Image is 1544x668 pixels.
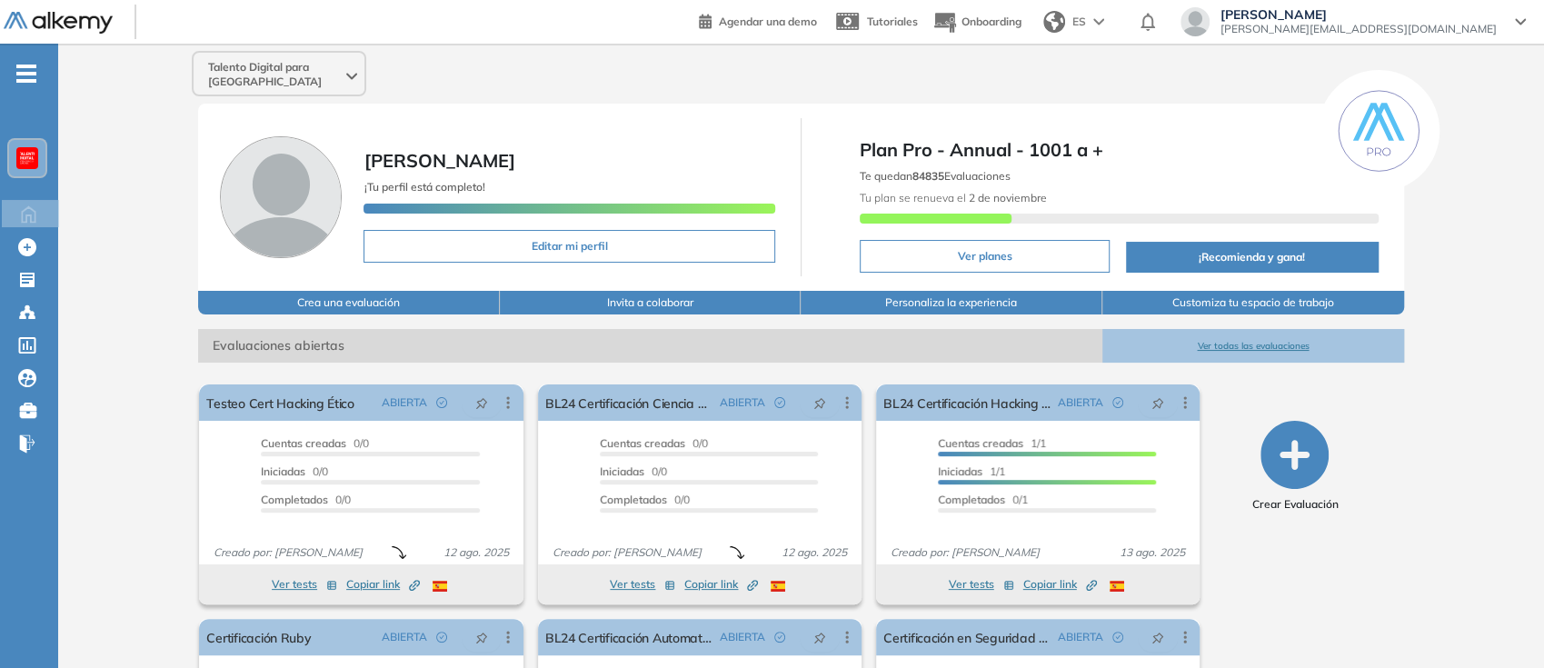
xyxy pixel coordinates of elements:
[860,169,1011,183] span: Te quedan Evaluaciones
[1251,496,1338,513] span: Crear Evaluación
[966,191,1047,204] b: 2 de noviembre
[800,388,840,417] button: pushpin
[1110,581,1124,592] img: ESP
[1220,22,1497,36] span: [PERSON_NAME][EMAIL_ADDRESS][DOMAIN_NAME]
[1151,395,1164,410] span: pushpin
[16,72,36,75] i: -
[346,576,420,593] span: Copiar link
[1093,18,1104,25] img: arrow
[433,581,447,592] img: ESP
[20,151,35,165] img: https://assets.alkemy.org/workspaces/620/d203e0be-08f6-444b-9eae-a92d815a506f.png
[774,544,854,561] span: 12 ago. 2025
[720,629,765,645] span: ABIERTA
[883,384,1051,421] a: BL24 Certificación Hacking Ético
[932,3,1021,42] button: Onboarding
[436,632,447,643] span: check-circle
[949,573,1014,595] button: Ver tests
[860,136,1379,164] span: Plan Pro - Annual - 1001 a +
[261,493,351,506] span: 0/0
[801,291,1102,314] button: Personaliza la experiencia
[1126,242,1379,273] button: ¡Recomienda y gana!
[883,544,1047,561] span: Creado por: [PERSON_NAME]
[774,632,785,643] span: check-circle
[1058,629,1103,645] span: ABIERTA
[912,169,944,183] b: 84835
[1023,576,1097,593] span: Copiar link
[813,395,826,410] span: pushpin
[699,9,817,31] a: Agendar una demo
[206,544,370,561] span: Creado por: [PERSON_NAME]
[1023,573,1097,595] button: Copiar link
[1112,397,1123,408] span: check-circle
[1058,394,1103,411] span: ABIERTA
[600,436,708,450] span: 0/0
[261,464,328,478] span: 0/0
[475,395,488,410] span: pushpin
[436,397,447,408] span: check-circle
[938,436,1046,450] span: 1/1
[938,493,1005,506] span: Completados
[600,493,690,506] span: 0/0
[206,384,354,421] a: Testeo Cert Hacking Ético
[1251,421,1338,513] button: Crear Evaluación
[938,464,1005,478] span: 1/1
[600,436,685,450] span: Cuentas creadas
[382,394,427,411] span: ABIERTA
[436,544,516,561] span: 12 ago. 2025
[545,619,712,655] a: BL24 Certificación Automatización de Pruebas
[860,191,1047,204] span: Tu plan se renueva el
[600,464,667,478] span: 0/0
[938,436,1023,450] span: Cuentas creadas
[206,619,311,655] a: Certificación Ruby
[346,573,420,595] button: Copiar link
[774,397,785,408] span: check-circle
[1102,329,1404,363] button: Ver todas las evaluaciones
[800,623,840,652] button: pushpin
[364,180,484,194] span: ¡Tu perfil está completo!
[684,576,758,593] span: Copiar link
[1151,630,1164,644] span: pushpin
[883,619,1051,655] a: Certificación en Seguridad en Redes
[220,136,342,258] img: Foto de perfil
[462,623,502,652] button: pushpin
[261,436,346,450] span: Cuentas creadas
[382,629,427,645] span: ABIERTA
[860,240,1110,273] button: Ver planes
[261,493,328,506] span: Completados
[1138,388,1178,417] button: pushpin
[938,464,982,478] span: Iniciadas
[545,384,712,421] a: BL24 Certificación Ciencia de Datos
[198,329,1102,363] span: Evaluaciones abiertas
[475,630,488,644] span: pushpin
[545,544,709,561] span: Creado por: [PERSON_NAME]
[261,464,305,478] span: Iniciadas
[771,581,785,592] img: ESP
[364,230,775,263] button: Editar mi perfil
[961,15,1021,28] span: Onboarding
[1138,623,1178,652] button: pushpin
[364,149,514,172] span: [PERSON_NAME]
[1072,14,1086,30] span: ES
[610,573,675,595] button: Ver tests
[1102,291,1404,314] button: Customiza tu espacio de trabajo
[1043,11,1065,33] img: world
[938,493,1028,506] span: 0/1
[462,388,502,417] button: pushpin
[261,436,369,450] span: 0/0
[4,12,113,35] img: Logo
[500,291,802,314] button: Invita a colaborar
[813,630,826,644] span: pushpin
[1112,632,1123,643] span: check-circle
[867,15,918,28] span: Tutoriales
[600,493,667,506] span: Completados
[720,394,765,411] span: ABIERTA
[719,15,817,28] span: Agendar una demo
[600,464,644,478] span: Iniciadas
[198,291,500,314] button: Crea una evaluación
[1220,7,1497,22] span: [PERSON_NAME]
[1112,544,1192,561] span: 13 ago. 2025
[272,573,337,595] button: Ver tests
[684,573,758,595] button: Copiar link
[208,60,343,89] span: Talento Digital para [GEOGRAPHIC_DATA]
